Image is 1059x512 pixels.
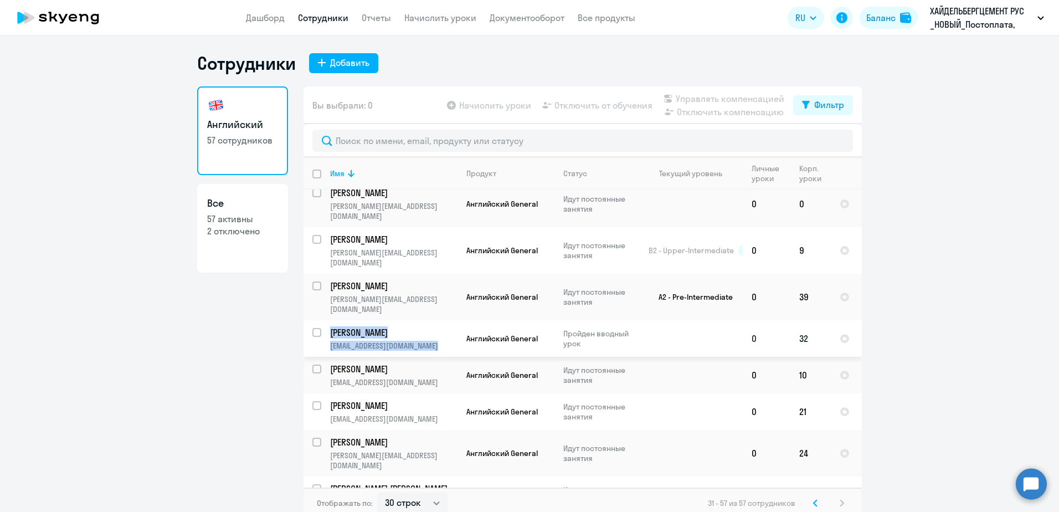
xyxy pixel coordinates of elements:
td: 10 [790,357,831,393]
img: balance [900,12,911,23]
span: Английский General [466,370,538,380]
div: Личные уроки [752,163,790,183]
p: Идут постоянные занятия [563,443,639,463]
p: [PERSON_NAME][EMAIL_ADDRESS][DOMAIN_NAME] [330,450,457,470]
p: [PERSON_NAME] [330,363,455,375]
a: Все57 активны2 отключено [197,184,288,273]
td: 0 [743,357,790,393]
td: 0 [743,227,790,274]
span: Английский General [466,448,538,458]
p: Идут постоянные занятия [563,287,639,307]
p: [PERSON_NAME] [PERSON_NAME] [330,483,455,495]
td: 0 [790,181,831,227]
td: A2 - Pre-Intermediate [640,274,743,320]
div: Текущий уровень [659,168,722,178]
div: Статус [563,168,639,178]
a: Все продукты [578,12,635,23]
button: Фильтр [793,95,853,115]
a: Документооборот [490,12,564,23]
h3: Английский [207,117,278,132]
button: Добавить [309,53,378,73]
div: Баланс [866,11,896,24]
span: Английский General [466,199,538,209]
p: Пройден вводный урок [563,329,639,349]
a: Дашборд [246,12,285,23]
p: [EMAIL_ADDRESS][DOMAIN_NAME] [330,341,457,351]
span: Вы выбрали: 0 [312,99,373,112]
a: [PERSON_NAME] [330,280,457,292]
p: Идут постоянные занятия [563,402,639,422]
td: 0 [743,393,790,430]
span: Английский General [466,245,538,255]
h1: Сотрудники [197,52,296,74]
p: [PERSON_NAME] [330,280,455,292]
span: B2 - Upper-Intermediate [649,245,734,255]
button: Балансbalance [860,7,918,29]
input: Поиск по имени, email, продукту или статусу [312,130,853,152]
p: 2 отключено [207,225,278,237]
p: [EMAIL_ADDRESS][DOMAIN_NAME] [330,414,457,424]
td: 0 [743,320,790,357]
td: 32 [790,320,831,357]
div: Имя [330,168,345,178]
div: Статус [563,168,587,178]
a: [PERSON_NAME] [330,363,457,375]
a: [PERSON_NAME] [330,436,457,448]
p: [PERSON_NAME] [330,233,455,245]
a: [PERSON_NAME] [330,233,457,245]
a: [PERSON_NAME] [330,187,457,199]
td: 39 [790,274,831,320]
a: [PERSON_NAME] [330,326,457,339]
div: Корп. уроки [799,163,830,183]
div: Текущий уровень [649,168,742,178]
div: Продукт [466,168,554,178]
a: [PERSON_NAME] [330,400,457,412]
td: 9 [790,227,831,274]
span: Английский General [466,334,538,344]
div: Имя [330,168,457,178]
p: [PERSON_NAME] [330,326,455,339]
p: [PERSON_NAME][EMAIL_ADDRESS][DOMAIN_NAME] [330,248,457,268]
p: 57 активны [207,213,278,225]
p: [PERSON_NAME] [330,187,455,199]
p: [PERSON_NAME] [330,400,455,412]
h3: Все [207,196,278,211]
p: Идут постоянные занятия [563,194,639,214]
div: Продукт [466,168,496,178]
span: 31 - 57 из 57 сотрудников [708,498,795,508]
td: 21 [790,393,831,430]
p: Идут постоянные занятия [563,365,639,385]
p: 57 сотрудников [207,134,278,146]
span: Отображать по: [317,498,373,508]
a: Сотрудники [298,12,348,23]
td: 0 [743,430,790,477]
button: ХАЙДЕЛЬБЕРГЦЕМЕНТ РУС _НОВЫЙ_Постоплата, ХАЙДЕЛЬБЕРГЦЕМЕНТ РУС, ООО [924,4,1050,31]
p: [PERSON_NAME][EMAIL_ADDRESS][DOMAIN_NAME] [330,294,457,314]
p: [PERSON_NAME] [330,436,455,448]
div: Добавить [330,56,369,69]
a: Английский57 сотрудников [197,86,288,175]
div: Корп. уроки [799,163,823,183]
a: Начислить уроки [404,12,476,23]
td: 24 [790,430,831,477]
p: Идут постоянные занятия [563,240,639,260]
button: RU [788,7,824,29]
p: ХАЙДЕЛЬБЕРГЦЕМЕНТ РУС _НОВЫЙ_Постоплата, ХАЙДЕЛЬБЕРГЦЕМЕНТ РУС, ООО [930,4,1033,31]
p: [EMAIL_ADDRESS][DOMAIN_NAME] [330,377,457,387]
div: Личные уроки [752,163,783,183]
span: Английский General [466,407,538,417]
p: [PERSON_NAME][EMAIL_ADDRESS][DOMAIN_NAME] [330,201,457,221]
td: 0 [743,181,790,227]
td: 0 [743,274,790,320]
div: Фильтр [814,98,844,111]
span: Английский General [466,292,538,302]
img: english [207,96,225,114]
a: Отчеты [362,12,391,23]
span: RU [795,11,805,24]
a: [PERSON_NAME] [PERSON_NAME] [330,483,457,495]
p: Идут постоянные занятия [563,485,639,505]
